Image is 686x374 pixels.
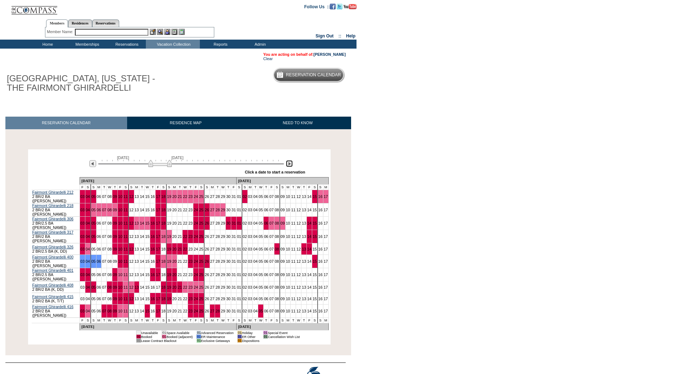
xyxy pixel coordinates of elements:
a: 17 [156,194,160,199]
a: 03 [80,234,85,239]
a: 11 [291,194,295,199]
a: 26 [205,208,209,212]
a: 15 [145,194,149,199]
a: Become our fan on Facebook [330,4,336,8]
a: 19 [167,234,171,239]
a: 04 [253,247,257,251]
a: 06 [97,208,101,212]
a: 08 [107,221,112,225]
a: 26 [205,234,209,239]
a: 07 [102,234,106,239]
a: 06 [264,208,268,212]
a: 10 [118,221,122,225]
a: 13 [302,194,306,199]
a: 09 [281,194,285,199]
a: 12 [129,259,134,263]
a: 25 [199,194,203,199]
a: 16 [318,234,323,239]
a: 27 [210,247,215,251]
td: Admin [239,40,279,49]
a: 08 [107,259,112,263]
a: 19 [167,208,171,212]
a: 04 [253,221,257,225]
a: 11 [124,194,128,199]
a: 01 [237,194,241,199]
a: 27 [210,221,215,225]
a: 03 [80,194,85,199]
a: 28 [215,247,220,251]
a: 16 [318,247,323,251]
a: 21 [178,221,182,225]
a: 15 [313,247,317,251]
a: 25 [199,259,203,263]
a: 22 [183,247,187,251]
a: 13 [302,221,306,225]
a: 11 [124,221,128,225]
a: 05 [91,234,96,239]
a: 31 [232,208,236,212]
a: 04 [86,234,90,239]
a: 07 [102,194,106,199]
a: 09 [113,234,117,239]
a: 12 [296,234,301,239]
a: 16 [151,234,155,239]
a: 07 [269,234,274,239]
a: 22 [183,194,187,199]
a: 31 [232,247,236,251]
a: 07 [102,208,106,212]
a: 21 [178,194,182,199]
a: 10 [286,234,290,239]
a: 23 [188,234,193,239]
a: 04 [86,259,90,263]
a: 02 [243,234,247,239]
a: 24 [194,234,198,239]
a: 27 [210,208,215,212]
a: 30 [226,208,230,212]
a: 23 [188,208,193,212]
a: 03 [80,208,85,212]
a: 26 [205,247,209,251]
a: 13 [302,208,306,212]
a: 05 [259,221,263,225]
a: 03 [248,208,252,212]
a: 10 [118,259,122,263]
a: 31 [232,234,236,239]
a: 07 [102,259,106,263]
a: 02 [243,259,247,263]
a: 08 [275,247,279,251]
a: 16 [318,221,323,225]
a: 07 [102,221,106,225]
a: 09 [281,247,285,251]
a: 18 [161,259,166,263]
a: 16 [151,247,155,251]
a: 25 [199,221,203,225]
a: 26 [205,221,209,225]
a: 09 [113,208,117,212]
a: 18 [161,247,166,251]
a: 10 [118,194,122,199]
a: 01 [237,234,241,239]
td: Memberships [67,40,106,49]
a: 25 [199,234,203,239]
img: Impersonate [164,29,170,35]
a: Subscribe to our YouTube Channel [344,4,357,8]
a: 17 [156,259,160,263]
a: 04 [253,259,257,263]
a: Fairmont Ghirardelli 218 [32,203,73,208]
a: 24 [194,247,198,251]
a: 13 [135,259,139,263]
a: 11 [124,234,128,239]
a: 05 [91,259,96,263]
a: 05 [259,194,263,199]
a: 17 [324,194,328,199]
a: 14 [307,208,311,212]
a: 17 [324,208,328,212]
img: b_edit.gif [150,29,156,35]
a: 10 [286,194,290,199]
a: 23 [188,221,193,225]
a: 06 [264,247,268,251]
a: 09 [113,194,117,199]
a: 15 [145,208,149,212]
a: 05 [259,234,263,239]
a: 10 [118,234,122,239]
